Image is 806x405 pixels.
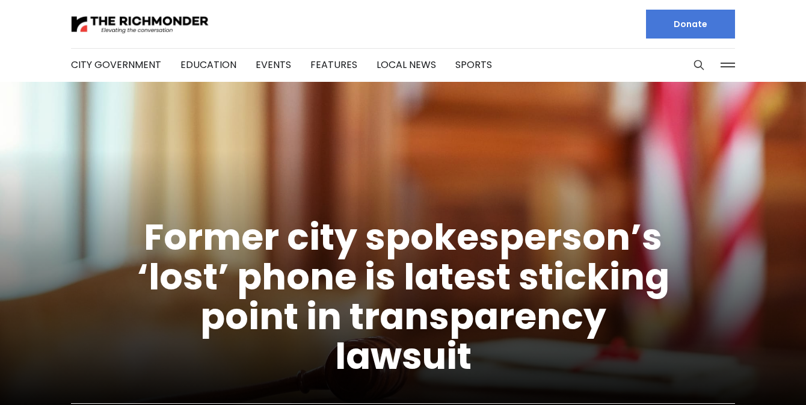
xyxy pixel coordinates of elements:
[180,58,236,72] a: Education
[137,212,669,382] a: Former city spokesperson’s ‘lost’ phone is latest sticking point in transparency lawsuit
[646,10,735,39] a: Donate
[71,58,161,72] a: City Government
[71,14,209,35] img: The Richmonder
[256,58,291,72] a: Events
[690,56,708,74] button: Search this site
[377,58,436,72] a: Local News
[310,58,357,72] a: Features
[455,58,492,72] a: Sports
